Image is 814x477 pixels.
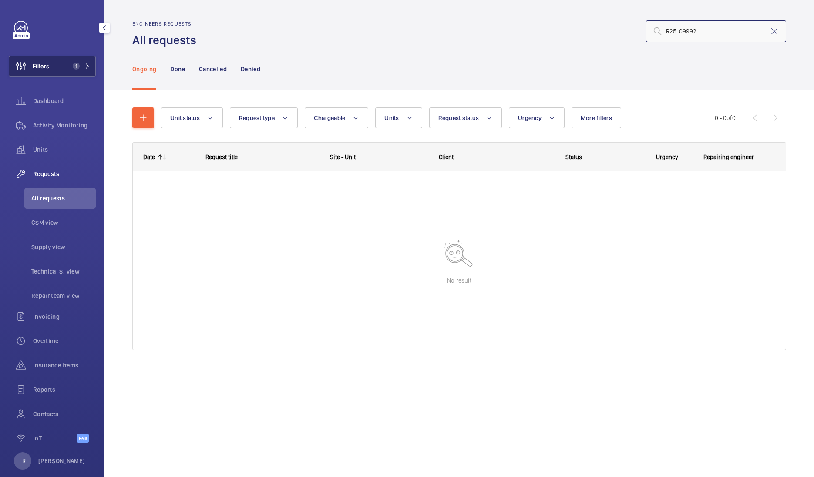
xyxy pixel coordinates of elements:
[9,56,96,77] button: Filters1
[132,32,202,48] h1: All requests
[38,457,85,465] p: [PERSON_NAME]
[132,65,156,73] p: Ongoing
[33,337,96,345] span: Overtime
[305,107,369,128] button: Chargeable
[439,153,454,160] span: Client
[429,107,502,128] button: Request status
[518,114,542,121] span: Urgency
[581,114,612,121] span: More filters
[33,145,96,154] span: Units
[509,107,565,128] button: Urgency
[33,62,49,70] span: Filters
[241,65,260,73] p: Denied
[170,114,200,121] span: Unit status
[33,434,77,443] span: IoT
[33,385,96,394] span: Reports
[565,153,582,160] span: Status
[384,114,399,121] span: Units
[132,21,202,27] h2: Engineers requests
[314,114,346,121] span: Chargeable
[572,107,621,128] button: More filters
[143,153,155,160] div: Date
[330,153,356,160] span: Site - Unit
[170,65,185,73] p: Done
[31,267,96,276] span: Technical S. view
[33,410,96,418] span: Contacts
[33,170,96,178] span: Requests
[438,114,479,121] span: Request status
[19,457,26,465] p: LR
[727,114,732,121] span: of
[239,114,275,121] span: Request type
[31,243,96,251] span: Supply view
[33,361,96,370] span: Insurance items
[703,153,754,160] span: Repairing engineer
[33,121,96,130] span: Activity Monitoring
[161,107,223,128] button: Unit status
[33,97,96,105] span: Dashboard
[33,312,96,321] span: Invoicing
[205,153,238,160] span: Request title
[31,218,96,227] span: CSM view
[375,107,422,128] button: Units
[77,434,89,443] span: Beta
[73,63,80,70] span: 1
[646,20,786,42] input: Search by request number or quote number
[31,194,96,203] span: All requests
[31,291,96,300] span: Repair team view
[656,153,678,160] span: Urgency
[199,65,227,73] p: Cancelled
[230,107,298,128] button: Request type
[715,115,736,121] span: 0 - 0 0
